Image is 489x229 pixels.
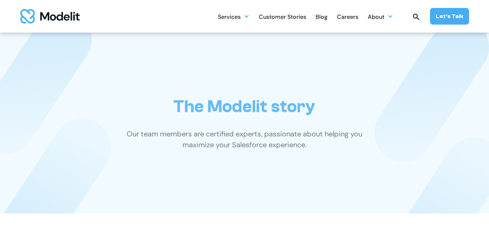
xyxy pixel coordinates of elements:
div: Let’s Talk [436,12,463,20]
div: About [368,9,393,24]
a: Blog [316,9,328,24]
img: modelit logo [20,9,80,24]
div: Services [218,10,241,25]
div: About [368,10,384,25]
div: Careers [337,10,358,25]
div: Customer Stories [259,10,306,25]
p: Our team members are certified experts, passionate about helping you maximize your Salesforce exp... [120,128,370,150]
a: Careers [337,9,358,24]
div: Blog [316,10,328,25]
a: Let’s Talk [430,8,469,25]
a: Customer Stories [259,9,306,24]
a: home [20,9,80,24]
div: Services [218,9,249,24]
h1: The Modelit story [173,96,315,117]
